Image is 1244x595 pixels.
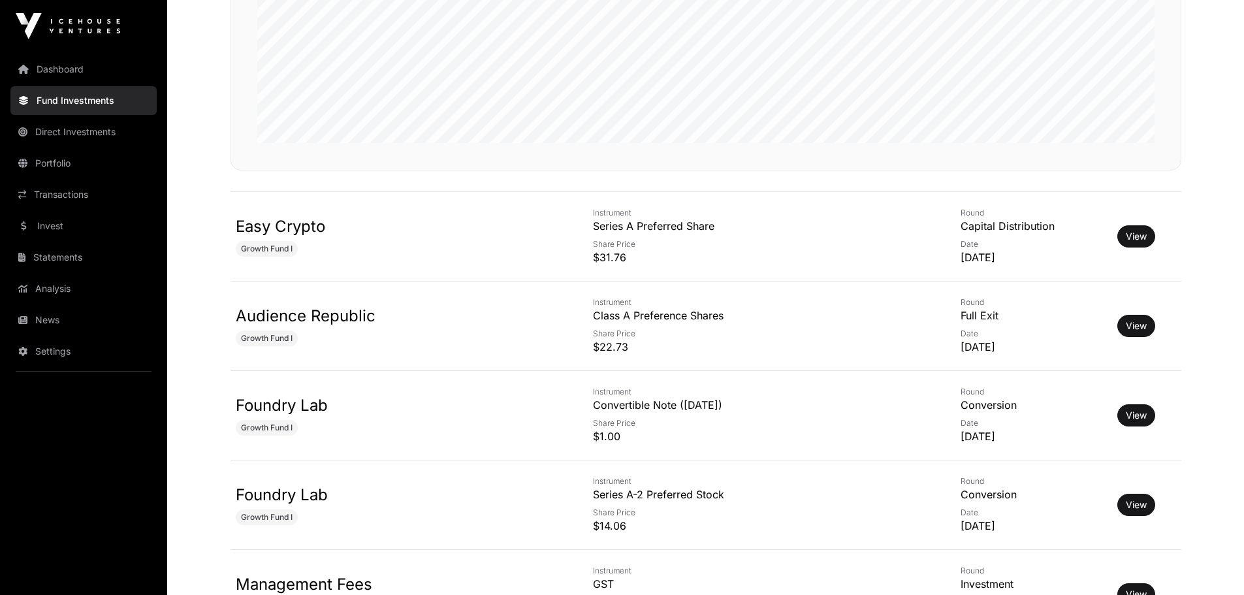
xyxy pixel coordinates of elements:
p: Round [961,566,1103,576]
p: [DATE] [961,249,1103,265]
p: Round [961,387,1103,397]
p: Conversion [961,397,1103,413]
p: Class A Preference Shares [593,308,934,323]
a: Easy Crypto [236,217,325,236]
p: Convertible Note ([DATE]) [593,397,934,413]
p: $31.76 [593,249,934,265]
p: Round [961,476,1103,487]
a: Audience Republic [236,306,375,325]
p: Instrument [593,208,934,218]
p: Share Price [593,507,934,518]
p: Instrument [593,476,934,487]
p: Full Exit [961,308,1103,323]
button: View [1117,494,1155,516]
p: $1.00 [593,428,934,444]
a: Foundry Lab [236,396,328,415]
a: Statements [10,243,157,272]
p: $22.73 [593,339,934,355]
p: [DATE] [961,339,1103,355]
iframe: Chat Widget [1179,532,1244,595]
span: Growth Fund I [241,512,293,523]
a: View [1126,498,1147,511]
span: Growth Fund I [241,333,293,344]
span: Growth Fund I [241,423,293,433]
button: View [1117,404,1155,426]
p: [DATE] [961,518,1103,534]
a: View [1126,230,1147,243]
p: Investment [961,576,1103,592]
p: Share Price [593,329,934,339]
p: $14.06 [593,518,934,534]
a: Direct Investments [10,118,157,146]
p: Instrument [593,297,934,308]
p: Share Price [593,239,934,249]
a: News [10,306,157,334]
p: Date [961,507,1103,518]
a: Settings [10,337,157,366]
a: Portfolio [10,149,157,178]
a: Fund Investments [10,86,157,115]
a: View [1126,319,1147,332]
p: Instrument [593,387,934,397]
a: Foundry Lab [236,485,328,504]
img: Icehouse Ventures Logo [16,13,120,39]
p: Date [961,329,1103,339]
a: Invest [10,212,157,240]
a: Analysis [10,274,157,303]
p: Round [961,208,1103,218]
span: Growth Fund I [241,244,293,254]
p: Management Fees [236,574,552,595]
p: Date [961,418,1103,428]
a: Transactions [10,180,157,209]
p: Round [961,297,1103,308]
a: View [1126,409,1147,422]
a: Dashboard [10,55,157,84]
button: View [1117,315,1155,337]
p: Series A-2 Preferred Stock [593,487,934,502]
p: Date [961,239,1103,249]
p: Conversion [961,487,1103,502]
p: GST [593,576,934,592]
p: Share Price [593,418,934,428]
p: [DATE] [961,428,1103,444]
p: Instrument [593,566,934,576]
button: View [1117,225,1155,248]
p: Capital Distribution [961,218,1103,234]
p: Series A Preferred Share [593,218,934,234]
